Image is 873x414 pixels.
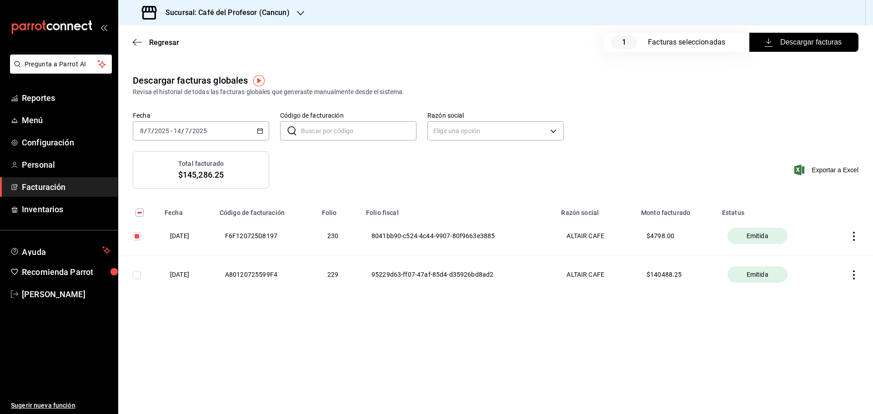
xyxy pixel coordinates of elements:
[796,165,858,175] button: Exportar a Excel
[133,74,248,87] div: Descargar facturas globales
[636,217,717,255] th: $ 4798.00
[556,203,636,217] th: Razón social
[316,217,361,255] th: 230
[743,270,772,279] span: Emitida
[154,127,170,135] input: ----
[214,203,316,217] th: Código de facturación
[766,37,842,48] span: Descargar facturas
[22,266,110,278] span: Recomienda Parrot
[100,24,107,31] button: open_drawer_menu
[6,66,112,75] a: Pregunta a Parrot AI
[159,203,214,217] th: Fecha
[611,35,637,50] span: 1
[214,255,316,294] th: A80120725599F4
[22,114,110,126] span: Menú
[147,127,151,135] input: --
[280,112,416,119] label: Código de facturación
[151,127,154,135] span: /
[427,121,564,140] div: Elige una opción
[361,217,556,255] th: 8041bb90-c524-4c44-9907-80f9663e3885
[361,255,556,294] th: 95229d63-ff07-47af-85d4-d35926bd8ad2
[140,127,144,135] input: --
[144,127,147,135] span: /
[22,92,110,104] span: Reportes
[159,255,214,294] th: [DATE]
[189,127,192,135] span: /
[253,75,265,86] img: Tooltip marker
[178,159,224,169] h3: Total facturado
[133,87,858,97] div: Revisa el historial de todas las facturas globales que generaste manualmente desde el sistema.
[749,33,858,52] button: Descargar facturas
[316,255,361,294] th: 229
[159,217,214,255] th: [DATE]
[214,217,316,255] th: F6F120725D8197
[185,127,189,135] input: --
[427,112,564,119] label: Razón social
[25,60,98,69] span: Pregunta a Parrot AI
[22,245,99,256] span: Ayuda
[22,181,110,193] span: Facturación
[133,38,179,47] button: Regresar
[636,203,717,217] th: Monto facturado
[149,38,179,47] span: Regresar
[717,203,827,217] th: Estatus
[556,217,636,255] th: ALTAIR CAFE
[181,127,184,135] span: /
[178,169,224,181] span: $145,286.25
[11,401,110,410] span: Sugerir nueva función
[133,112,269,119] label: Fecha
[301,122,416,140] input: Buscar por código
[22,159,110,171] span: Personal
[636,255,717,294] th: $ 140488.25
[173,127,181,135] input: --
[316,203,361,217] th: Folio
[171,127,172,135] span: -
[743,231,772,240] span: Emitida
[158,7,290,18] h3: Sucursal: Café del Profesor (Cancun)
[361,203,556,217] th: Folio fiscal
[192,127,207,135] input: ----
[22,136,110,149] span: Configuración
[648,37,731,48] div: Facturas seleccionadas
[10,55,112,74] button: Pregunta a Parrot AI
[22,203,110,215] span: Inventarios
[556,255,636,294] th: ALTAIR CAFE
[22,288,110,300] span: [PERSON_NAME]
